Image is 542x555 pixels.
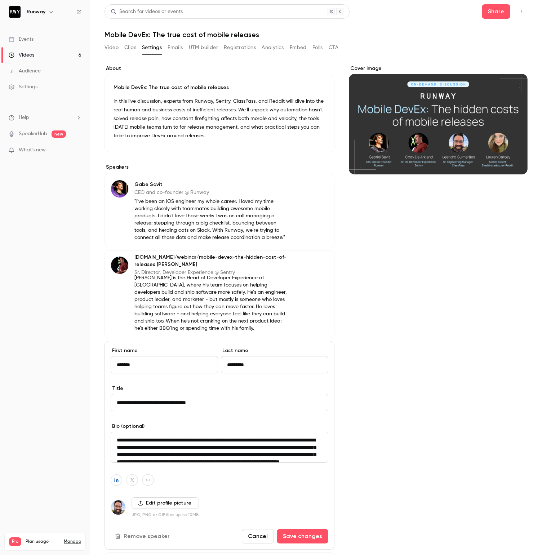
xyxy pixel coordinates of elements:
button: Polls [312,42,323,53]
p: [DOMAIN_NAME]/webinar/mobile-devex-the-hidden-cost-of-releases [PERSON_NAME] [134,254,288,268]
span: new [52,130,66,138]
button: Settings [142,42,162,53]
button: UTM builder [189,42,218,53]
button: CTA [329,42,338,53]
img: Gabe Savit [111,180,128,197]
label: Bio (optional) [111,423,328,430]
span: What's new [19,146,46,154]
div: Gabe SavitGabe SavitCEO and co-founder @ Runway"I've been an iOS engineer my whole career. I love... [105,174,334,247]
label: Speakers [105,164,334,171]
label: Last name [221,347,328,354]
div: Codywww.runway.team/webinar/mobile-devex-the-hidden-cost-of-releases De Arkland[DOMAIN_NAME]/webi... [105,250,334,338]
span: Pro [9,537,21,546]
span: Help [19,114,29,121]
label: Cover image [349,65,528,72]
p: Gabe Savit [134,181,288,188]
h6: Runway [27,8,45,15]
label: About [105,65,334,72]
p: Mobile DevEx: The true cost of mobile releases [114,84,325,91]
img: Codywww.runway.team/webinar/mobile-devex-the-hidden-cost-of-releases De Arkland [111,257,128,274]
div: Search for videos or events [111,8,183,15]
button: Registrations [224,42,256,53]
button: Cancel [242,529,274,543]
div: Events [9,36,34,43]
button: Emails [168,42,183,53]
div: Videos [9,52,34,59]
span: Plan usage [26,539,59,545]
li: help-dropdown-opener [9,114,81,121]
a: SpeakerHub [19,130,47,138]
div: Settings [9,83,37,90]
a: Manage [64,539,81,545]
p: [PERSON_NAME] is the Head of Developer Experience at [GEOGRAPHIC_DATA], where his team focuses on... [134,274,288,332]
section: Cover image [349,65,528,174]
button: Top Bar Actions [516,6,528,17]
div: Audience [9,67,41,75]
h1: Mobile DevEx: The true cost of mobile releases [105,30,528,39]
p: Sr. Director, Developer Experience @ Sentry [134,269,288,276]
img: Runway [9,6,21,18]
button: Save changes [277,529,328,543]
label: Edit profile picture [132,497,199,509]
p: JPG, PNG or GIF files up to 10MB [132,512,199,518]
button: Analytics [262,42,284,53]
button: Clips [124,42,136,53]
button: Embed [290,42,307,53]
label: First name [111,347,218,354]
button: Share [482,4,510,19]
label: Title [111,385,328,392]
p: In this live discussion, experts from Runway, Sentry, ClassPass, and Reddit will dive into the re... [114,97,325,140]
p: CEO and co-founder @ Runway [134,189,288,196]
p: "I've been an iOS engineer my whole career. I loved my time working closely with teammates buildi... [134,198,288,241]
button: Video [105,42,119,53]
button: Remove speaker [111,529,176,543]
img: Leandro Guimarães [111,500,125,515]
